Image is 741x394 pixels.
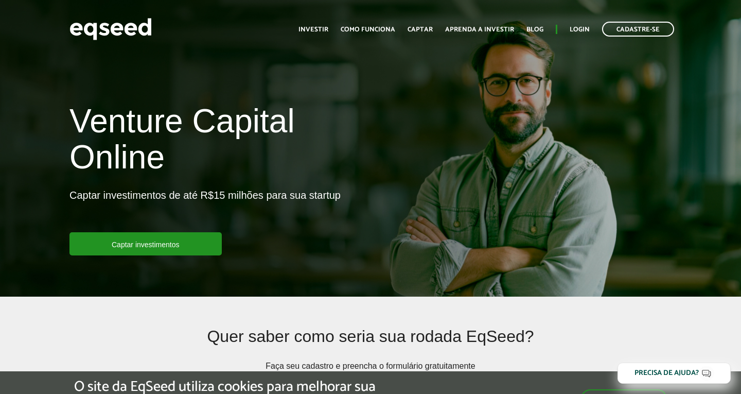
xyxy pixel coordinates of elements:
[69,189,341,232] p: Captar investimentos de até R$15 milhões para sua startup
[131,328,610,361] h2: Quer saber como seria sua rodada EqSeed?
[526,26,543,33] a: Blog
[69,103,363,181] h1: Venture Capital Online
[602,22,674,37] a: Cadastre-se
[570,26,590,33] a: Login
[341,26,395,33] a: Como funciona
[69,15,152,43] img: EqSeed
[445,26,514,33] a: Aprenda a investir
[408,26,433,33] a: Captar
[69,232,222,255] a: Captar investimentos
[298,26,328,33] a: Investir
